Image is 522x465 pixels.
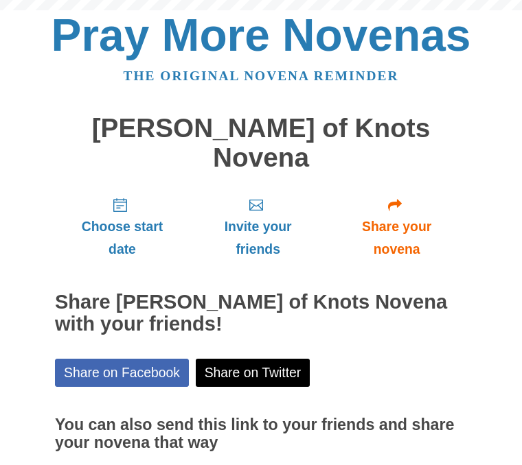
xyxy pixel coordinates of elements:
[69,215,176,261] span: Choose start date
[55,291,467,335] h2: Share [PERSON_NAME] of Knots Novena with your friends!
[190,186,326,267] a: Invite your friends
[196,359,310,387] a: Share on Twitter
[203,215,313,261] span: Invite your friends
[340,215,453,261] span: Share your novena
[55,114,467,172] h1: [PERSON_NAME] of Knots Novena
[52,10,471,60] a: Pray More Novenas
[55,416,467,451] h3: You can also send this link to your friends and share your novena that way
[326,186,467,267] a: Share your novena
[124,69,399,83] a: The original novena reminder
[55,359,189,387] a: Share on Facebook
[55,186,190,267] a: Choose start date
